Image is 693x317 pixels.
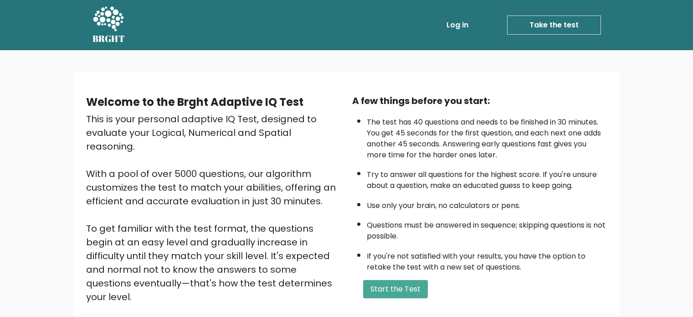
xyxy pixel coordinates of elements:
[363,280,428,298] button: Start the Test
[507,16,601,35] a: Take the test
[86,94,303,109] b: Welcome to the Brght Adaptive IQ Test
[367,215,607,242] li: Questions must be answered in sequence; skipping questions is not possible.
[367,196,607,211] li: Use only your brain, no calculators or pens.
[92,33,125,44] h5: BRGHT
[367,165,607,191] li: Try to answer all questions for the highest score. If you're unsure about a question, make an edu...
[92,4,125,47] a: BRGHT
[352,94,607,108] div: A few things before you start:
[367,112,607,161] li: The test has 40 questions and needs to be finished in 30 minutes. You get 45 seconds for the firs...
[443,16,472,34] a: Log in
[367,246,607,273] li: If you're not satisfied with your results, you have the option to retake the test with a new set ...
